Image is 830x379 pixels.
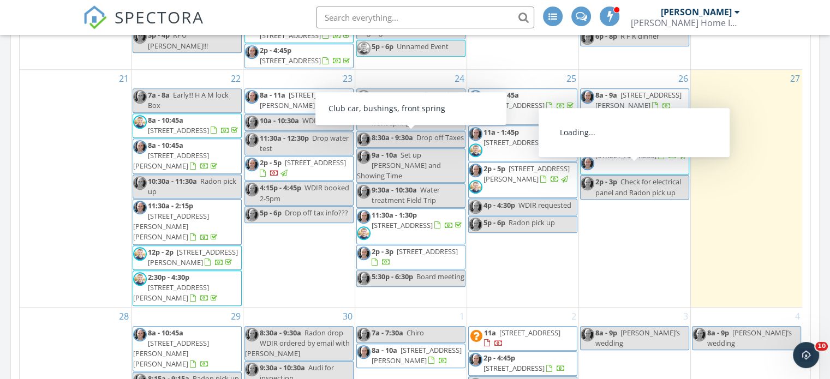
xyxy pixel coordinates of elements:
[229,70,243,87] a: Go to September 22, 2025
[148,328,183,338] span: 8a - 10:45a
[357,41,371,55] img: james_image_for_card_etc_3.jpg
[484,328,560,348] a: 11a [STREET_ADDRESS]
[372,246,458,267] a: 2p - 3p [STREET_ADDRESS]
[469,353,482,366] img: profile_pic_png.png
[260,90,285,100] span: 8a - 11a
[397,41,449,51] span: Unnamed Event
[148,125,209,135] span: [STREET_ADDRESS]
[707,328,792,348] span: [PERSON_NAME]’s wedding
[595,116,687,136] span: Radon set up code 1968 - new const.
[483,200,515,210] span: 4p - 4:30p
[357,345,371,359] img: profile_pic_png.png
[132,70,243,307] td: Go to September 22, 2025
[83,15,204,38] a: SPECTORA
[468,162,577,198] a: 2p - 5p [STREET_ADDRESS][PERSON_NAME]
[148,140,183,150] span: 8a - 10:45a
[357,272,371,285] img: profile_pic_png.png
[595,328,680,348] span: [PERSON_NAME]’s wedding
[245,363,259,376] img: profile_pic_png.png
[407,328,424,338] span: Chiro
[356,344,465,368] a: 8a - 10a [STREET_ADDRESS][PERSON_NAME]
[285,208,348,218] span: Drop off tax info???
[467,70,578,307] td: Go to September 25, 2025
[483,353,515,363] span: 2p - 4:45p
[416,133,464,142] span: Drop off Taxes
[595,31,617,41] span: 6p - 8p
[148,90,229,110] span: Early!!! H A M lock Box
[468,88,577,124] a: 8a - 10:45a [STREET_ADDRESS]
[117,308,131,325] a: Go to September 28, 2025
[372,345,397,355] span: 8a - 10a
[509,218,555,227] span: Radon pick up
[245,133,259,147] img: profile_pic_png.png
[676,70,690,87] a: Go to September 26, 2025
[133,139,242,174] a: 8a - 10:45a [STREET_ADDRESS][PERSON_NAME]
[357,107,371,121] img: profile_pic_png.png
[245,208,259,221] img: profile_pic_png.png
[260,90,350,110] span: [STREET_ADDRESS][PERSON_NAME]
[416,272,464,281] span: Board meeting
[133,282,209,303] span: [STREET_ADDRESS][PERSON_NAME]
[483,218,505,227] span: 5p - 6p
[245,158,259,171] img: profile_pic_png.png
[581,177,594,190] img: profile_pic_png.png
[595,328,617,338] span: 8a - 9p
[483,90,519,100] span: 8a - 10:45a
[692,328,706,341] img: profile_pic_png.png
[372,220,433,230] span: [STREET_ADDRESS]
[229,308,243,325] a: Go to September 29, 2025
[148,176,197,186] span: 10:30a - 11:30a
[148,201,193,210] span: 11:30a - 2:15p
[581,31,594,45] img: profile_pic_png.png
[20,70,132,307] td: Go to September 21, 2025
[245,45,259,59] img: profile_pic_png.png
[372,210,464,230] a: 11:30a - 1:30p [STREET_ADDRESS]
[793,308,802,325] a: Go to October 4, 2025
[518,200,571,210] span: WDIR requested
[356,245,465,269] a: 2p - 3p [STREET_ADDRESS]
[581,157,594,170] img: profile_pic_png.png
[148,176,236,196] span: Radon pick up
[469,218,482,231] img: profile_pic_png.png
[260,328,301,338] span: 8:30a - 9:30a
[133,328,209,369] a: 8a - 10:45a [STREET_ADDRESS][PERSON_NAME][PERSON_NAME]
[244,88,354,113] a: 8a - 11a [STREET_ADDRESS][PERSON_NAME]
[260,208,282,218] span: 5p - 6p
[372,345,462,365] a: 8a - 10a [STREET_ADDRESS][PERSON_NAME]
[341,308,355,325] a: Go to September 30, 2025
[260,45,291,55] span: 2p - 4:45p
[133,338,209,369] span: [STREET_ADDRESS][PERSON_NAME][PERSON_NAME]
[133,201,219,242] a: 11:30a - 2:15p [STREET_ADDRESS][PERSON_NAME][PERSON_NAME]
[793,342,819,368] iframe: Intercom live chat
[469,164,482,177] img: profile_pic_png.png
[372,246,393,256] span: 2p - 3p
[357,226,371,240] img: james_image_for_card_etc_3.jpg
[133,113,242,138] a: 8a - 10:45a [STREET_ADDRESS]
[499,328,560,338] span: [STREET_ADDRESS]
[397,246,458,256] span: [STREET_ADDRESS]
[260,158,282,167] span: 2p - 5p
[595,90,682,110] a: 8a - 9a [STREET_ADDRESS][PERSON_NAME]
[133,328,147,341] img: profile_pic_png.png
[260,45,352,65] a: 2p - 4:45p [STREET_ADDRESS]
[788,70,802,87] a: Go to September 27, 2025
[484,328,496,338] span: 11a
[372,90,413,100] span: 7:30a - 8:30a
[595,90,682,110] span: [STREET_ADDRESS][PERSON_NAME]
[357,185,371,198] img: profile_pic_png.png
[83,5,107,29] img: The Best Home Inspection Software - Spectora
[469,180,482,194] img: james_image_for_card_etc_3.jpg
[457,308,467,325] a: Go to October 1, 2025
[372,185,440,205] span: Water treatment Field Trip
[285,158,346,167] span: [STREET_ADDRESS]
[260,363,305,372] span: 9:30a - 10:30a
[341,70,355,87] a: Go to September 23, 2025
[357,328,371,341] img: profile_pic_png.png
[357,210,371,224] img: profile_pic_png.png
[580,88,689,113] a: 8a - 9a [STREET_ADDRESS][PERSON_NAME]
[244,156,354,181] a: 2p - 5p [STREET_ADDRESS]
[148,247,174,257] span: 12p - 2p
[148,30,208,50] span: RPU [PERSON_NAME]!!!
[260,158,346,178] a: 2p - 5p [STREET_ADDRESS]
[569,308,578,325] a: Go to October 2, 2025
